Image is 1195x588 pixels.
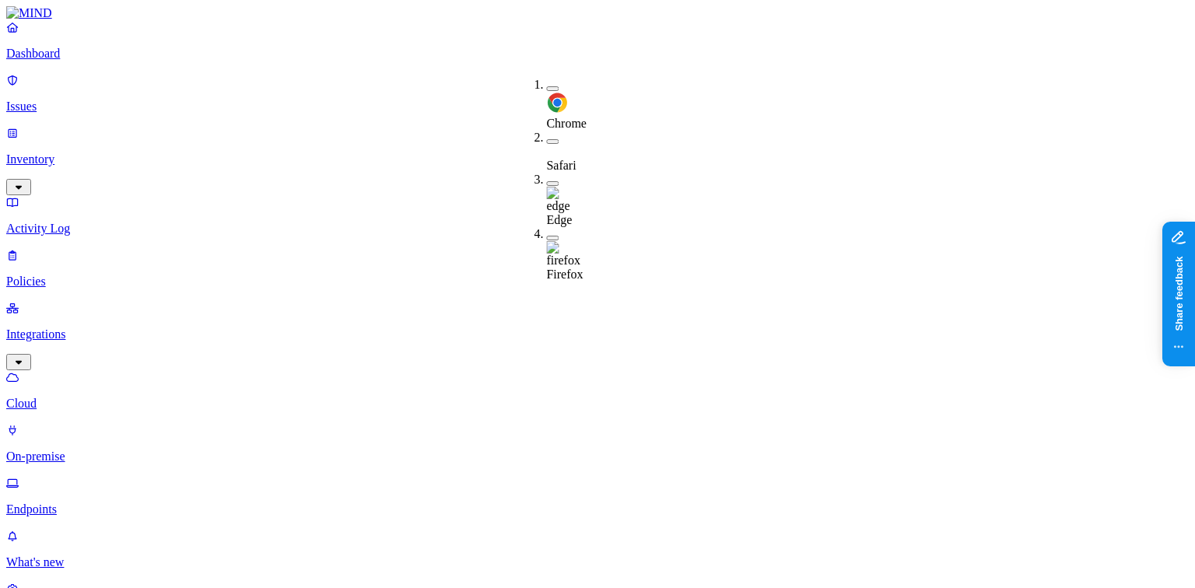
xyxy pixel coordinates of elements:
iframe: Marker.io feedback button [1162,222,1195,366]
span: Firefox [546,280,583,293]
a: Dashboard [6,20,1189,61]
a: What's new [6,529,1189,569]
p: Issues [6,100,1189,114]
a: Policies [6,248,1189,289]
a: Inventory [6,126,1189,193]
img: safari [546,145,574,171]
a: Integrations [6,301,1189,368]
a: Cloud [6,370,1189,411]
img: edge [546,199,569,226]
span: Safari [546,171,576,184]
a: Endpoints [6,476,1189,516]
p: On-premise [6,450,1189,464]
span: Chrome [546,117,587,130]
img: chrome [546,92,568,114]
a: On-premise [6,423,1189,464]
p: Integrations [6,327,1189,341]
img: MIND [6,6,52,20]
img: firefox [546,254,580,280]
p: What's new [6,555,1189,569]
p: Activity Log [6,222,1189,236]
p: Cloud [6,397,1189,411]
span: Edge [546,226,572,239]
p: Endpoints [6,502,1189,516]
p: Inventory [6,152,1189,166]
a: MIND [6,6,1189,20]
p: Policies [6,275,1189,289]
a: Activity Log [6,195,1189,236]
p: Dashboard [6,47,1189,61]
a: Issues [6,73,1189,114]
